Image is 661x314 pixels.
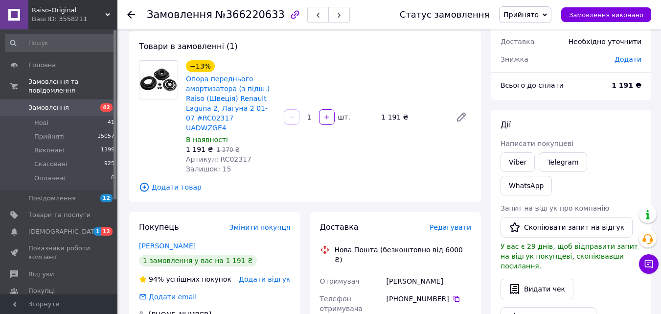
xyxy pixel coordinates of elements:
[612,81,641,89] b: 1 191 ₴
[430,223,471,231] span: Редагувати
[501,204,609,212] span: Запит на відгук про компанію
[186,145,213,153] span: 1 191 ₴
[501,120,511,129] span: Дії
[108,119,114,127] span: 41
[100,194,113,202] span: 12
[186,136,228,144] span: В наявності
[501,279,573,299] button: Видати чек
[34,132,65,141] span: Прийняті
[139,222,179,232] span: Покупець
[501,38,534,46] span: Доставка
[139,242,196,250] a: [PERSON_NAME]
[28,244,91,262] span: Показники роботи компанії
[320,222,359,232] span: Доставка
[32,15,117,24] div: Ваш ID: 3558211
[147,9,212,21] span: Замовлення
[28,287,55,295] span: Покупці
[215,9,285,21] span: №366220633
[639,254,659,274] button: Чат з покупцем
[5,34,115,52] input: Пошук
[216,146,239,153] span: 1 370 ₴
[28,61,56,70] span: Головна
[28,211,91,219] span: Товари та послуги
[501,140,573,147] span: Написати покупцеві
[332,245,474,265] div: Нова Пошта (безкоштовно від 6000 ₴)
[569,11,643,19] span: Замовлення виконано
[28,270,54,279] span: Відгуки
[100,103,113,112] span: 42
[186,75,270,132] a: Опора переднього амортизатора (з підш.) Raiso (Швеція) Renault Laguna 2, Лагуна 2 01-07 #RC02317 ...
[320,277,360,285] span: Отримувач
[336,112,351,122] div: шт.
[501,176,552,195] a: WhatsApp
[34,174,65,183] span: Оплачені
[111,174,114,183] span: 8
[139,182,471,193] span: Додати товар
[503,11,539,19] span: Прийнято
[186,60,215,72] div: −13%
[239,275,290,283] span: Додати відгук
[385,272,473,290] div: [PERSON_NAME]
[501,81,564,89] span: Всього до сплати
[501,55,528,63] span: Знижка
[139,42,238,51] span: Товари в замовленні (1)
[539,152,587,172] a: Telegram
[149,275,164,283] span: 94%
[34,146,65,155] span: Виконані
[186,165,231,173] span: Залишок: 15
[139,274,231,284] div: успішних покупок
[563,31,647,52] div: Необхідно уточнити
[377,110,448,124] div: 1 191 ₴
[452,107,471,127] a: Редагувати
[34,119,48,127] span: Нові
[501,152,535,172] a: Viber
[139,68,178,92] img: Опора переднього амортизатора (з підш.) Raiso (Швеція) Renault Laguna 2, Лагуна 2 01-07 #RC02317 ...
[101,227,113,236] span: 12
[28,103,69,112] span: Замовлення
[561,7,651,22] button: Замовлення виконано
[139,255,257,266] div: 1 замовлення у вас на 1 191 ₴
[28,194,76,203] span: Повідомлення
[97,132,114,141] span: 15057
[501,217,633,238] button: Скопіювати запит на відгук
[93,227,101,236] span: 1
[34,160,68,169] span: Скасовані
[501,242,638,270] span: У вас є 29 днів, щоб відправити запит на відгук покупцеві, скопіювавши посилання.
[138,292,198,302] div: Додати email
[400,10,490,20] div: Статус замовлення
[127,10,135,20] div: Повернутися назад
[615,55,641,63] span: Додати
[186,155,251,163] span: Артикул: RC02317
[229,223,291,231] span: Змінити покупця
[104,160,114,169] span: 925
[32,6,105,15] span: Raiso-Original
[387,294,471,304] div: [PHONE_NUMBER]
[28,227,101,236] span: [DEMOGRAPHIC_DATA]
[320,295,363,313] span: Телефон отримувача
[101,146,114,155] span: 1399
[148,292,198,302] div: Додати email
[28,77,117,95] span: Замовлення та повідомлення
